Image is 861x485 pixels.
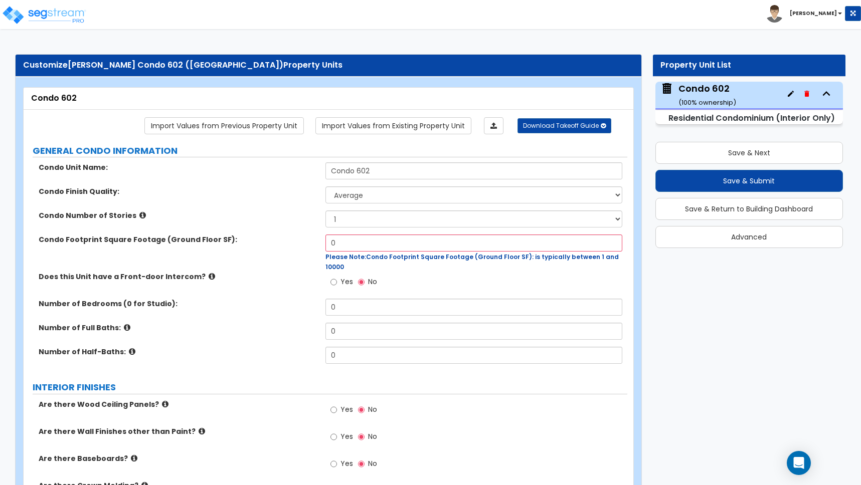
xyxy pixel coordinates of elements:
[39,162,318,172] label: Condo Unit Name:
[39,453,318,463] label: Are there Baseboards?
[2,5,87,25] img: logo_pro_r.png
[655,226,843,248] button: Advanced
[23,60,634,71] div: Customize Property Units
[209,273,215,280] i: click for more info!
[655,170,843,192] button: Save & Submit
[39,426,318,436] label: Are there Wall Finishes other than Paint?
[340,458,353,468] span: Yes
[144,117,304,134] a: Import the dynamic attribute values from previous properties.
[368,431,377,441] span: No
[340,431,353,441] span: Yes
[39,186,318,196] label: Condo Finish Quality:
[330,277,337,288] input: Yes
[340,404,353,414] span: Yes
[484,117,503,134] a: Import the dynamic attributes value through Excel sheet
[660,82,673,95] img: building.svg
[39,347,318,357] label: Number of Half-Baths:
[39,299,318,309] label: Number of Bedrooms (0 for Studio):
[523,121,599,130] span: Download Takeoff Guide
[790,10,837,17] b: [PERSON_NAME]
[39,272,318,282] label: Does this Unit have a Front-door Intercom?
[660,82,736,108] span: Condo 602
[33,381,627,394] label: INTERIOR FINISHES
[325,253,619,271] span: Condo Footprint Square Footage (Ground Floor SF): is typically between 1 and 10000
[368,404,377,414] span: No
[766,5,783,23] img: avatar.png
[787,451,811,475] div: Open Intercom Messenger
[330,458,337,469] input: Yes
[358,404,365,415] input: No
[68,59,283,71] span: [PERSON_NAME] Condo 602 ([GEOGRAPHIC_DATA])
[124,324,130,331] i: click for more info!
[315,117,471,134] a: Import the dynamic attribute values from existing properties.
[325,253,366,261] span: Please Note:
[199,427,205,435] i: click for more info!
[678,82,736,108] div: Condo 602
[368,277,377,287] span: No
[668,112,835,124] small: Residential Condominium (Interior Only)
[129,348,135,355] i: click for more info!
[131,454,137,462] i: click for more info!
[518,118,611,133] button: Download Takeoff Guide
[33,144,627,157] label: GENERAL CONDO INFORMATION
[330,431,337,442] input: Yes
[368,458,377,468] span: No
[358,277,365,288] input: No
[358,458,365,469] input: No
[660,60,838,71] div: Property Unit List
[39,210,318,220] label: Condo Number of Stories
[39,399,318,409] label: Are there Wood Ceiling Panels?
[39,323,318,333] label: Number of Full Baths:
[31,93,626,104] div: Condo 602
[330,404,337,415] input: Yes
[358,431,365,442] input: No
[655,142,843,164] button: Save & Next
[340,277,353,287] span: Yes
[678,98,736,107] small: ( 100 % ownership)
[39,234,318,245] label: Condo Footprint Square Footage (Ground Floor SF):
[162,400,168,408] i: click for more info!
[655,198,843,220] button: Save & Return to Building Dashboard
[139,211,146,219] i: click for more info!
